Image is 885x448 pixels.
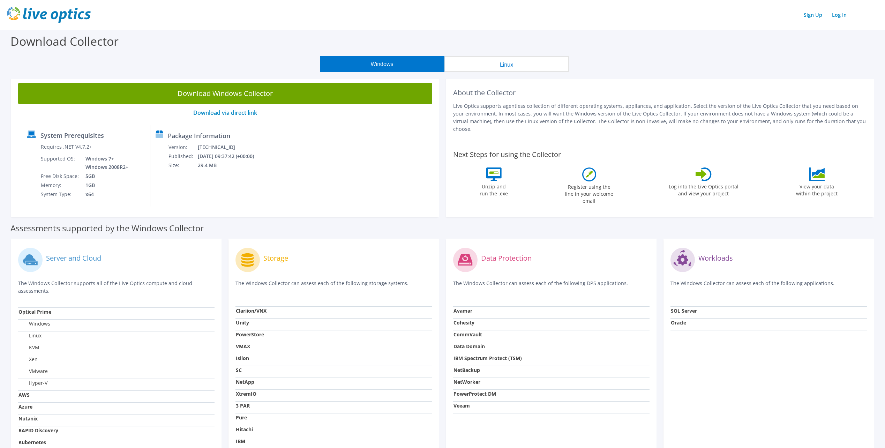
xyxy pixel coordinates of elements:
strong: SC [236,367,242,373]
strong: Unity [236,319,249,326]
strong: Optical Prime [18,308,51,315]
a: Sign Up [800,10,826,20]
label: Unzip and run the .exe [478,181,510,197]
strong: Isilon [236,355,249,361]
label: Windows [18,320,50,327]
strong: NetBackup [453,367,480,373]
td: [DATE] 09:37:42 (+00:00) [197,152,263,161]
td: System Type: [40,190,80,199]
label: Data Protection [481,255,532,262]
td: Published: [168,152,197,161]
label: Register using the line in your welcome email [563,181,615,204]
button: Windows [320,56,444,72]
label: Server and Cloud [46,255,101,262]
td: Windows 7+ Windows 2008R2+ [80,154,130,172]
label: Download Collector [10,33,119,49]
label: View your data within the project [792,181,842,197]
label: KVM [18,344,39,351]
label: Requires .NET V4.7.2+ [41,143,92,150]
strong: RAPID Discovery [18,427,58,434]
td: 1GB [80,181,130,190]
td: Memory: [40,181,80,190]
label: Log into the Live Optics portal and view your project [668,181,739,197]
label: Linux [18,332,42,339]
td: 5GB [80,172,130,181]
td: Size: [168,161,197,170]
label: Package Information [168,132,230,139]
strong: Cohesity [453,319,474,326]
label: Next Steps for using the Collector [453,150,561,159]
a: Log In [828,10,850,20]
strong: XtremIO [236,390,256,397]
strong: Hitachi [236,426,253,433]
p: The Windows Collector can assess each of the following applications. [670,279,867,294]
label: System Prerequisites [40,132,104,139]
strong: Avamar [453,307,472,314]
strong: Data Domain [453,343,485,350]
a: Download Windows Collector [18,83,432,104]
label: Hyper-V [18,380,47,387]
p: The Windows Collector can assess each of the following storage systems. [235,279,432,294]
label: VMware [18,368,48,375]
td: Version: [168,143,197,152]
td: x64 [80,190,130,199]
strong: NetWorker [453,379,480,385]
h2: About the Collector [453,89,867,97]
td: Free Disk Space: [40,172,80,181]
strong: Kubernetes [18,439,46,446]
strong: Pure [236,414,247,421]
strong: IBM Spectrum Protect (TSM) [453,355,522,361]
strong: 3 PAR [236,402,250,409]
p: The Windows Collector supports all of the Live Optics compute and cloud assessments. [18,279,215,295]
strong: Nutanix [18,415,38,422]
label: Workloads [698,255,733,262]
label: Storage [263,255,288,262]
strong: Veeam [453,402,470,409]
strong: PowerStore [236,331,264,338]
button: Linux [444,56,569,72]
a: Download via direct link [193,109,257,117]
strong: CommVault [453,331,482,338]
td: [TECHNICAL_ID] [197,143,263,152]
strong: NetApp [236,379,254,385]
strong: SQL Server [671,307,697,314]
strong: IBM [236,438,245,445]
p: Live Optics supports agentless collection of different operating systems, appliances, and applica... [453,102,867,133]
td: 29.4 MB [197,161,263,170]
strong: Azure [18,403,32,410]
strong: Oracle [671,319,686,326]
strong: PowerProtect DM [453,390,496,397]
label: Xen [18,356,38,363]
strong: VMAX [236,343,250,350]
strong: AWS [18,391,30,398]
p: The Windows Collector can assess each of the following DPS applications. [453,279,650,294]
td: Supported OS: [40,154,80,172]
strong: Clariion/VNX [236,307,267,314]
label: Assessments supported by the Windows Collector [10,225,204,232]
img: live_optics_svg.svg [7,7,91,23]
